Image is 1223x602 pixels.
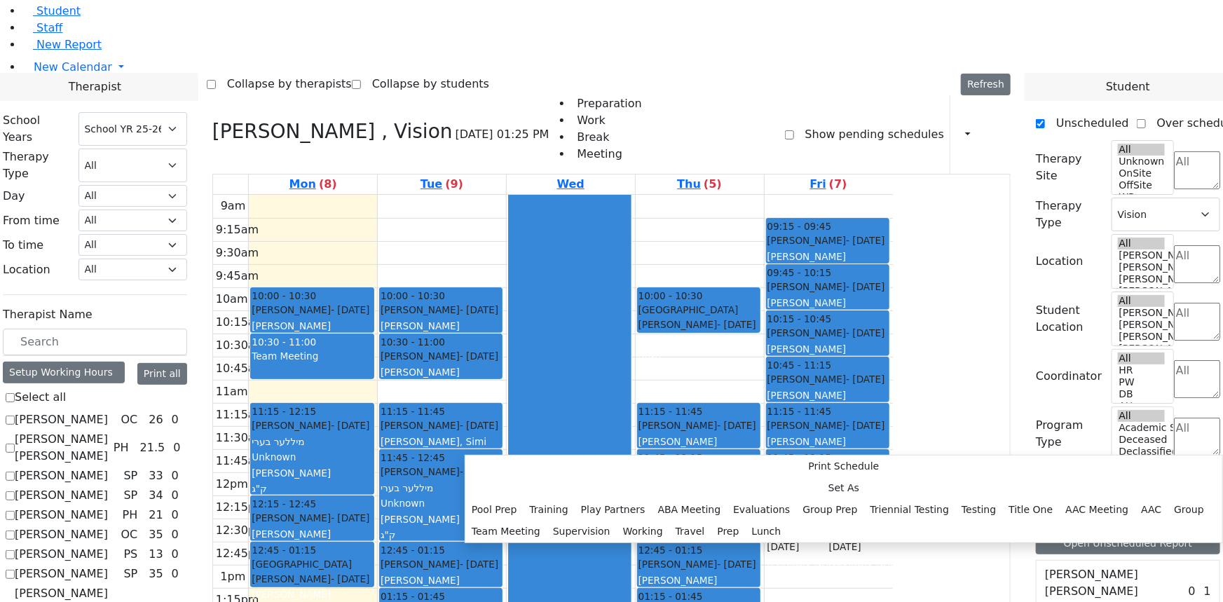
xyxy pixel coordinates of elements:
label: Therapy Type [3,149,70,182]
li: Meeting [572,146,642,163]
button: Group Prep [796,499,863,521]
button: Group [1168,499,1210,521]
button: Pool Prep [465,499,524,521]
div: [PERSON_NAME] [638,557,759,571]
option: HR [1118,364,1165,376]
div: 10:15am [213,314,269,331]
span: 09:45 - 10:15 [767,266,832,280]
span: - [DATE] [718,319,756,330]
button: Play Partners [575,499,652,521]
div: [PERSON_NAME] [381,418,501,432]
div: 35 [146,566,165,582]
div: [PERSON_NAME] [767,435,889,449]
a: September 30, 2025 [418,175,466,194]
div: Report [977,123,984,146]
span: 11:45 - 12:45 [381,451,445,465]
div: Setup [990,123,997,146]
div: 33 [146,467,165,484]
div: [PERSON_NAME] [381,557,501,571]
label: (8) [319,176,337,193]
label: [PERSON_NAME] [PERSON_NAME] [1045,566,1174,600]
div: [PERSON_NAME] [252,466,372,480]
div: [PERSON_NAME] [767,249,889,264]
div: 9:45am [213,268,261,285]
option: [PERSON_NAME] 5 [1118,249,1165,261]
span: - [DATE] [460,420,498,431]
label: Unscheduled [1045,112,1129,135]
div: 0 [169,411,182,428]
label: Location [3,261,50,278]
span: - [DATE] [331,304,369,315]
label: Show pending schedules [794,123,944,146]
label: Student Location [1036,302,1103,336]
div: [PERSON_NAME] [638,435,759,449]
button: Prep [711,521,745,542]
button: Evaluations [727,499,796,521]
a: New Calendar [22,53,1223,81]
span: 09:15 - 09:45 [767,219,832,233]
label: To time [3,237,43,254]
option: Deceased [1118,434,1165,446]
div: 0 [170,439,183,456]
option: [PERSON_NAME] 4 [1118,319,1165,331]
button: AAC Meeting [1059,499,1135,521]
div: [PERSON_NAME] [767,418,889,432]
span: 11:15 - 12:15 [252,404,316,418]
textarea: Search [1174,151,1220,189]
div: 0 [169,467,182,484]
div: 1 [1201,583,1214,600]
span: 10:45 - 11:15 [767,358,832,372]
span: - [DATE] [846,235,884,246]
option: All [1118,144,1165,156]
span: [GEOGRAPHIC_DATA] [252,557,352,571]
label: (9) [445,176,463,193]
span: New Calendar [34,60,112,74]
div: [PERSON_NAME] [767,342,889,356]
div: 10am [213,291,251,308]
option: OffSite [1118,179,1165,191]
div: 13 [146,546,165,563]
span: 10:15 - 10:45 [767,312,832,326]
button: Team Meeting [465,521,547,542]
option: All [1118,353,1165,364]
span: Staff [36,21,62,34]
div: [PERSON_NAME] [252,572,372,586]
span: - [DATE] [460,304,498,315]
div: [PERSON_NAME] [252,587,372,601]
a: October 3, 2025 [807,175,850,194]
div: 11:30am [213,430,269,446]
option: [PERSON_NAME] 5 [1118,307,1165,319]
div: 11:15am [213,406,269,423]
div: [PERSON_NAME] [638,418,759,432]
label: [PERSON_NAME] [15,411,108,428]
a: Student [22,4,81,18]
span: - [DATE] [718,559,756,570]
option: [PERSON_NAME] 3 [1118,331,1165,343]
button: Set As [465,477,1222,499]
div: Unknown [381,496,501,510]
div: [PERSON_NAME] [767,280,889,294]
div: ק"ג [252,481,372,495]
button: AAC [1135,499,1168,521]
button: Travel [669,521,711,542]
div: [PERSON_NAME] [381,303,501,317]
option: All [1118,410,1165,422]
option: DB [1118,388,1165,400]
option: Academic Support [1118,422,1165,434]
label: Location [1036,253,1084,270]
div: SP [118,467,143,484]
div: 11am [213,383,251,400]
div: [PERSON_NAME] [381,573,501,587]
div: 1pm [217,568,248,585]
label: [PERSON_NAME] [15,507,108,524]
div: [PERSON_NAME] [381,465,501,479]
div: [PERSON_NAME] [767,296,889,310]
label: (5) [704,176,722,193]
div: [PERSON_NAME] [767,388,889,402]
button: ABA Meeting [652,499,727,521]
span: - [DATE] [460,559,498,570]
div: [PERSON_NAME] [638,333,759,347]
span: 11:15 - 11:45 [381,404,445,418]
div: Delete [1002,123,1011,146]
button: Print Schedule [465,456,1222,477]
